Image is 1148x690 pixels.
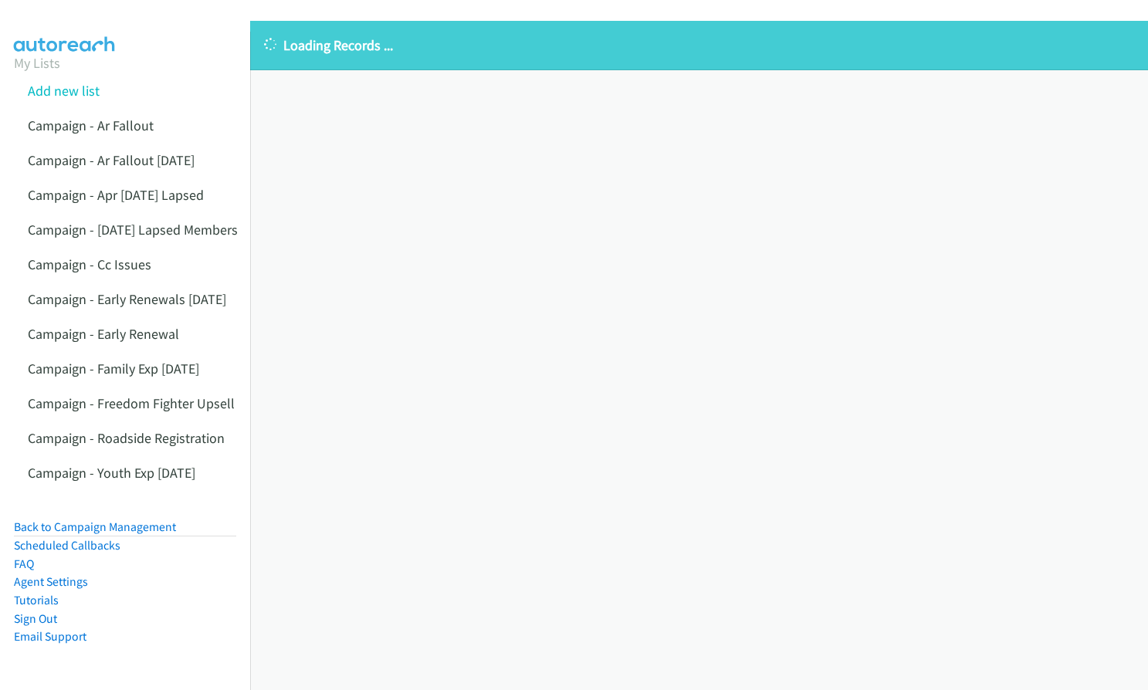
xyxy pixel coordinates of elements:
[28,394,235,412] a: Campaign - Freedom Fighter Upsell
[28,151,195,169] a: Campaign - Ar Fallout [DATE]
[264,35,1134,56] p: Loading Records ...
[28,117,154,134] a: Campaign - Ar Fallout
[14,629,86,644] a: Email Support
[14,593,59,607] a: Tutorials
[28,290,226,308] a: Campaign - Early Renewals [DATE]
[28,360,199,377] a: Campaign - Family Exp [DATE]
[28,82,100,100] a: Add new list
[14,54,60,72] a: My Lists
[28,255,151,273] a: Campaign - Cc Issues
[14,574,88,589] a: Agent Settings
[14,519,176,534] a: Back to Campaign Management
[28,429,225,447] a: Campaign - Roadside Registration
[28,221,238,238] a: Campaign - [DATE] Lapsed Members
[14,538,120,553] a: Scheduled Callbacks
[28,325,179,343] a: Campaign - Early Renewal
[28,186,204,204] a: Campaign - Apr [DATE] Lapsed
[14,556,34,571] a: FAQ
[28,464,195,482] a: Campaign - Youth Exp [DATE]
[14,611,57,626] a: Sign Out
